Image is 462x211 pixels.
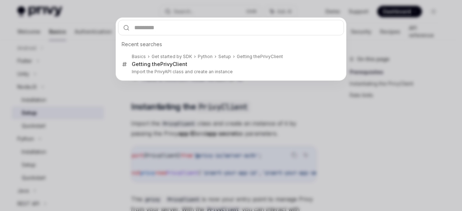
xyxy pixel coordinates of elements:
div: Getting the lient [237,54,283,60]
div: Basics [132,54,146,60]
div: Setup [218,54,231,60]
div: Getting the lient [132,61,187,67]
b: PrivyC [260,54,274,59]
div: Python [198,54,213,60]
b: PrivyC [160,61,176,67]
p: Import the PrivyAPI class and create an instance [132,69,329,75]
span: Recent searches [122,41,162,48]
div: Get started by SDK [152,54,192,60]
